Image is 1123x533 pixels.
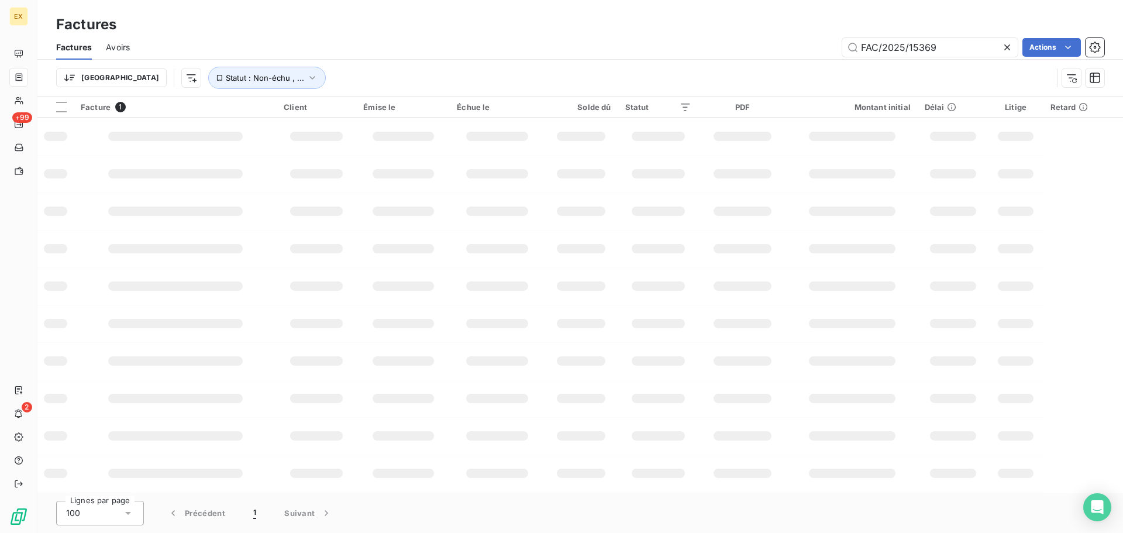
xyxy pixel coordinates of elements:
button: Précédent [153,501,239,525]
div: Émise le [363,102,443,112]
button: Statut : Non-échu , ... [208,67,326,89]
div: EX [9,7,28,26]
span: Statut : Non-échu , ... [226,73,304,82]
button: 1 [239,501,270,525]
button: Actions [1022,38,1081,57]
span: 100 [66,507,80,519]
a: +99 [9,115,27,133]
div: Client [284,102,349,112]
span: +99 [12,112,32,123]
div: Litige [995,102,1036,112]
input: Rechercher [842,38,1018,57]
div: Échue le [457,102,537,112]
span: 1 [115,102,126,112]
span: 2 [22,402,32,412]
button: Suivant [270,501,346,525]
span: Avoirs [106,42,130,53]
div: Statut [625,102,692,112]
div: Solde dû [552,102,611,112]
div: Délai [925,102,981,112]
button: [GEOGRAPHIC_DATA] [56,68,167,87]
span: Factures [56,42,92,53]
span: 1 [253,507,256,519]
img: Logo LeanPay [9,507,28,526]
div: Montant initial [794,102,911,112]
div: Open Intercom Messenger [1083,493,1111,521]
div: Retard [1050,102,1116,112]
span: Facture [81,102,111,112]
h3: Factures [56,14,116,35]
div: PDF [705,102,780,112]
